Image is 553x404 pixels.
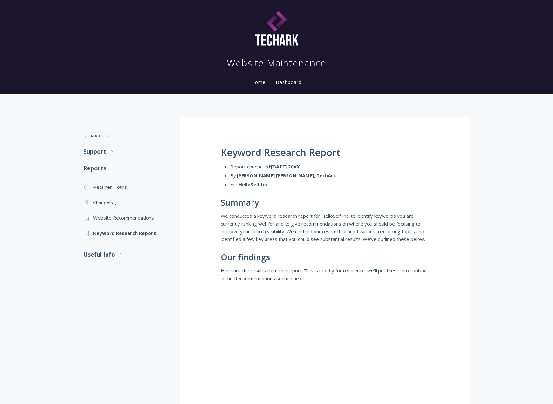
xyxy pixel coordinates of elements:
a: Keyword Research Report [83,225,167,241]
strong: HelloSelf Inc. [238,181,269,188]
h1: Website Maintenance [227,57,326,69]
p: Here are the results from the report. This is mostly for reference, we'll put these into context ... [221,267,429,282]
a: Back to Project [83,129,167,143]
a: Dashboard [274,79,303,85]
a: Home [250,79,267,85]
li: By: [230,172,429,179]
p: We conducted a keyword research report for HelloSelf Inc. to identify keywords you are currently ... [221,212,429,243]
h2: Summary [221,198,429,208]
strong: [PERSON_NAME] [PERSON_NAME], TechArk [237,172,336,179]
h2: Our findings [221,253,429,262]
li: For: [230,181,429,188]
a: Support [83,143,167,160]
strong: [DATE] 20XX [271,163,300,170]
a: Website Recommendations [83,210,167,225]
a: Reports [83,160,167,177]
h1: Keyword Research Report [221,147,429,158]
a: Useful Info [83,246,167,263]
a: Retainer Hours [83,179,167,195]
a: Changelog [83,195,167,210]
li: Report conducted: [230,163,429,170]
